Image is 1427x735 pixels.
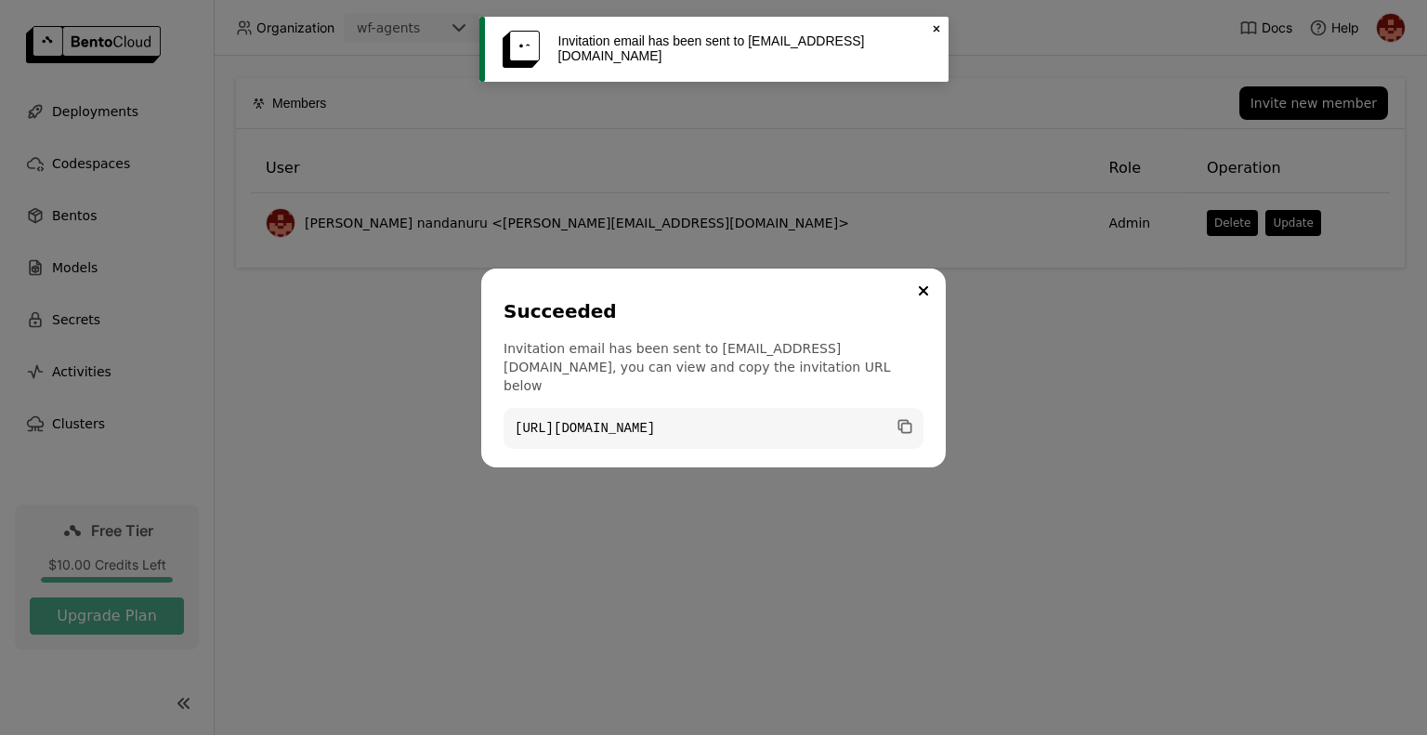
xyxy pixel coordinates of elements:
div: Invitation email has been sent to [EMAIL_ADDRESS][DOMAIN_NAME] [558,33,921,63]
svg: Close [929,21,944,36]
button: Close [912,280,935,302]
p: Invitation email has been sent to [EMAIL_ADDRESS][DOMAIN_NAME], you can view and copy the invitat... [504,339,923,395]
div: dialog [481,269,946,467]
div: Succeeded [504,298,916,324]
code: [URL][DOMAIN_NAME] [504,408,923,449]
